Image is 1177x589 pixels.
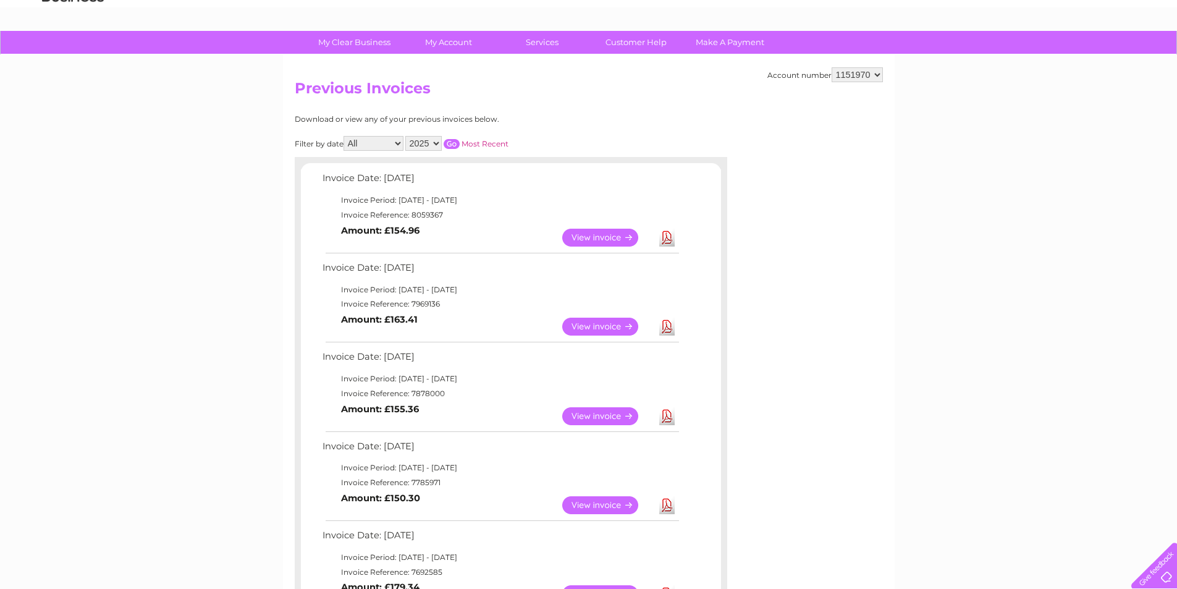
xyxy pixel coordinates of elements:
a: Contact [1095,53,1125,62]
a: Most Recent [462,139,508,148]
td: Invoice Period: [DATE] - [DATE] [319,193,681,208]
b: Amount: £163.41 [341,314,418,325]
td: Invoice Reference: 7878000 [319,386,681,401]
a: Download [659,496,675,514]
a: My Clear Business [303,31,405,54]
a: Water [960,53,983,62]
a: View [562,407,653,425]
td: Invoice Period: [DATE] - [DATE] [319,371,681,386]
a: View [562,229,653,247]
b: Amount: £150.30 [341,493,420,504]
div: Clear Business is a trading name of Verastar Limited (registered in [GEOGRAPHIC_DATA] No. 3667643... [297,7,881,60]
td: Invoice Reference: 7969136 [319,297,681,311]
a: Make A Payment [679,31,781,54]
a: Services [491,31,593,54]
a: Log out [1136,53,1165,62]
b: Amount: £154.96 [341,225,420,236]
a: 0333 014 3131 [944,6,1029,22]
a: Energy [990,53,1018,62]
a: Telecoms [1025,53,1062,62]
div: Account number [767,67,883,82]
td: Invoice Date: [DATE] [319,170,681,193]
a: Customer Help [585,31,687,54]
td: Invoice Reference: 8059367 [319,208,681,222]
h2: Previous Invoices [295,80,883,103]
td: Invoice Date: [DATE] [319,527,681,550]
div: Filter by date [295,136,619,151]
a: My Account [397,31,499,54]
td: Invoice Reference: 7785971 [319,475,681,490]
td: Invoice Period: [DATE] - [DATE] [319,460,681,475]
td: Invoice Period: [DATE] - [DATE] [319,282,681,297]
img: logo.png [41,32,104,70]
a: Download [659,318,675,336]
a: Download [659,229,675,247]
a: View [562,318,653,336]
td: Invoice Date: [DATE] [319,260,681,282]
a: View [562,496,653,514]
td: Invoice Date: [DATE] [319,438,681,461]
div: Download or view any of your previous invoices below. [295,115,619,124]
a: Blog [1069,53,1087,62]
b: Amount: £155.36 [341,404,419,415]
a: Download [659,407,675,425]
td: Invoice Date: [DATE] [319,349,681,371]
td: Invoice Reference: 7692585 [319,565,681,580]
td: Invoice Period: [DATE] - [DATE] [319,550,681,565]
